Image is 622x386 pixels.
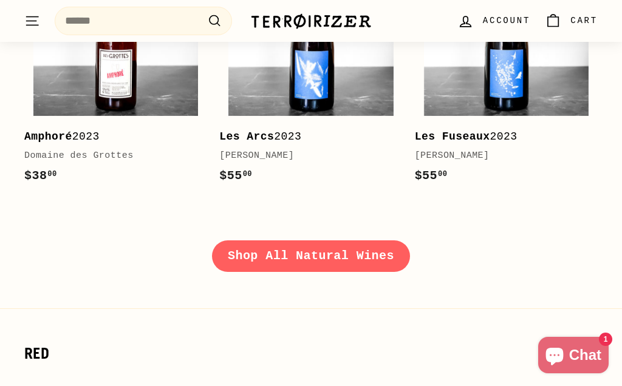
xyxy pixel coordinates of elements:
a: Cart [538,3,605,39]
div: [PERSON_NAME] [415,149,586,163]
div: 2023 [415,128,586,146]
div: 2023 [24,128,195,146]
a: Account [450,3,538,39]
div: Domaine des Grottes [24,149,195,163]
h2: Red [24,345,543,362]
div: [PERSON_NAME] [219,149,390,163]
span: $55 [415,169,448,183]
sup: 00 [47,170,56,178]
span: $55 [219,169,252,183]
span: Cart [570,14,598,27]
span: $38 [24,169,57,183]
inbox-online-store-chat: Shopify online store chat [535,337,612,376]
div: 2023 [219,128,390,146]
b: Amphoré [24,130,72,143]
sup: 00 [438,170,447,178]
b: Les Arcs [219,130,274,143]
a: Shop All Natural Wines [212,240,410,272]
span: Account [483,14,530,27]
b: Les Fuseaux [415,130,490,143]
sup: 00 [243,170,252,178]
